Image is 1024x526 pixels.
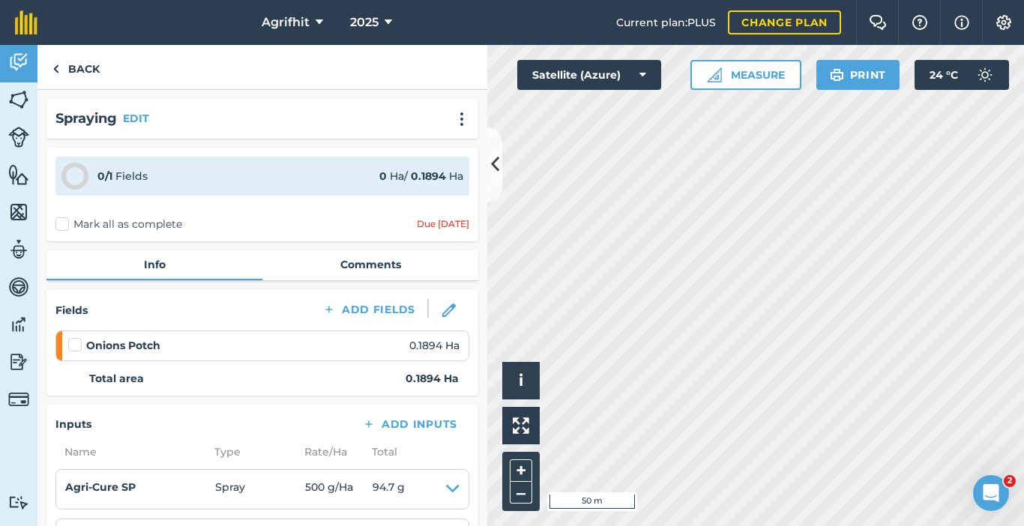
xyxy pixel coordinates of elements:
[37,45,115,89] a: Back
[8,351,29,373] img: svg+xml;base64,PD94bWwgdmVyc2lvbj0iMS4wIiBlbmNvZGluZz0idXRmLTgiPz4KPCEtLSBHZW5lcmF0b3I6IEFkb2JlIE...
[616,14,716,31] span: Current plan : PLUS
[373,479,405,500] span: 94.7 g
[310,299,427,320] button: Add Fields
[8,313,29,336] img: svg+xml;base64,PD94bWwgdmVyc2lvbj0iMS4wIiBlbmNvZGluZz0idXRmLTgiPz4KPCEtLSBHZW5lcmF0b3I6IEFkb2JlIE...
[816,60,900,90] button: Print
[305,479,373,500] span: 500 g / Ha
[453,112,471,127] img: svg+xml;base64,PHN2ZyB4bWxucz0iaHR0cDovL3d3dy53My5vcmcvMjAwMC9zdmciIHdpZHRoPSIyMCIgaGVpZ2h0PSIyNC...
[89,370,144,387] strong: Total area
[52,60,59,78] img: svg+xml;base64,PHN2ZyB4bWxucz0iaHR0cDovL3d3dy53My5vcmcvMjAwMC9zdmciIHdpZHRoPSI5IiBoZWlnaHQ9IjI0Ii...
[915,60,1009,90] button: 24 °C
[517,60,661,90] button: Satellite (Azure)
[15,10,37,34] img: fieldmargin Logo
[350,414,469,435] button: Add Inputs
[205,444,295,460] span: Type
[8,51,29,73] img: svg+xml;base64,PD94bWwgdmVyc2lvbj0iMS4wIiBlbmNvZGluZz0idXRmLTgiPz4KPCEtLSBHZW5lcmF0b3I6IEFkb2JlIE...
[8,88,29,111] img: svg+xml;base64,PHN2ZyB4bWxucz0iaHR0cDovL3d3dy53My5vcmcvMjAwMC9zdmciIHdpZHRoPSI1NiIgaGVpZ2h0PSI2MC...
[513,417,529,434] img: Four arrows, one pointing top left, one top right, one bottom right and the last bottom left
[510,482,532,504] button: –
[86,337,160,354] strong: Onions Potch
[8,389,29,410] img: svg+xml;base64,PD94bWwgdmVyc2lvbj0iMS4wIiBlbmNvZGluZz0idXRmLTgiPz4KPCEtLSBHZW5lcmF0b3I6IEFkb2JlIE...
[55,217,182,232] label: Mark all as complete
[502,362,540,399] button: i
[409,337,460,354] span: 0.1894 Ha
[262,13,310,31] span: Agrifhit
[954,13,969,31] img: svg+xml;base64,PHN2ZyB4bWxucz0iaHR0cDovL3d3dy53My5vcmcvMjAwMC9zdmciIHdpZHRoPSIxNyIgaGVpZ2h0PSIxNy...
[510,459,532,482] button: +
[930,60,958,90] span: 24 ° C
[55,444,205,460] span: Name
[707,67,722,82] img: Ruler icon
[46,250,262,279] a: Info
[8,495,29,510] img: svg+xml;base64,PD94bWwgdmVyc2lvbj0iMS4wIiBlbmNvZGluZz0idXRmLTgiPz4KPCEtLSBHZW5lcmF0b3I6IEFkb2JlIE...
[55,416,91,432] h4: Inputs
[123,110,149,127] button: EDIT
[970,60,1000,90] img: svg+xml;base64,PD94bWwgdmVyc2lvbj0iMS4wIiBlbmNvZGluZz0idXRmLTgiPz4KPCEtLSBHZW5lcmF0b3I6IEFkb2JlIE...
[411,169,446,183] strong: 0.1894
[973,475,1009,511] iframe: Intercom live chat
[417,218,469,230] div: Due [DATE]
[911,15,929,30] img: A question mark icon
[8,276,29,298] img: svg+xml;base64,PD94bWwgdmVyc2lvbj0iMS4wIiBlbmNvZGluZz0idXRmLTgiPz4KPCEtLSBHZW5lcmF0b3I6IEFkb2JlIE...
[869,15,887,30] img: Two speech bubbles overlapping with the left bubble in the forefront
[1004,475,1016,487] span: 2
[830,66,844,84] img: svg+xml;base64,PHN2ZyB4bWxucz0iaHR0cDovL3d3dy53My5vcmcvMjAwMC9zdmciIHdpZHRoPSIxOSIgaGVpZ2h0PSIyNC...
[55,302,88,318] h4: Fields
[65,479,460,500] summary: Agri-Cure SPSpray500 g/Ha94.7 g
[295,444,363,460] span: Rate/ Ha
[442,303,456,317] img: svg+xml;base64,PHN2ZyB3aWR0aD0iMTgiIGhlaWdodD0iMTgiIHZpZXdCb3g9IjAgMCAxOCAxOCIgZmlsbD0ibm9uZSIgeG...
[55,108,117,130] h2: Spraying
[350,13,379,31] span: 2025
[8,238,29,261] img: svg+xml;base64,PD94bWwgdmVyc2lvbj0iMS4wIiBlbmNvZGluZz0idXRmLTgiPz4KPCEtLSBHZW5lcmF0b3I6IEFkb2JlIE...
[215,479,305,500] span: Spray
[97,168,148,184] div: Fields
[65,479,215,495] h4: Agri-Cure SP
[262,250,478,279] a: Comments
[97,169,112,183] strong: 0 / 1
[363,444,397,460] span: Total
[406,370,459,387] strong: 0.1894 Ha
[379,169,387,183] strong: 0
[8,127,29,148] img: svg+xml;base64,PD94bWwgdmVyc2lvbj0iMS4wIiBlbmNvZGluZz0idXRmLTgiPz4KPCEtLSBHZW5lcmF0b3I6IEFkb2JlIE...
[728,10,841,34] a: Change plan
[8,163,29,186] img: svg+xml;base64,PHN2ZyB4bWxucz0iaHR0cDovL3d3dy53My5vcmcvMjAwMC9zdmciIHdpZHRoPSI1NiIgaGVpZ2h0PSI2MC...
[690,60,801,90] button: Measure
[379,168,463,184] div: Ha / Ha
[519,371,523,390] span: i
[995,15,1013,30] img: A cog icon
[8,201,29,223] img: svg+xml;base64,PHN2ZyB4bWxucz0iaHR0cDovL3d3dy53My5vcmcvMjAwMC9zdmciIHdpZHRoPSI1NiIgaGVpZ2h0PSI2MC...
